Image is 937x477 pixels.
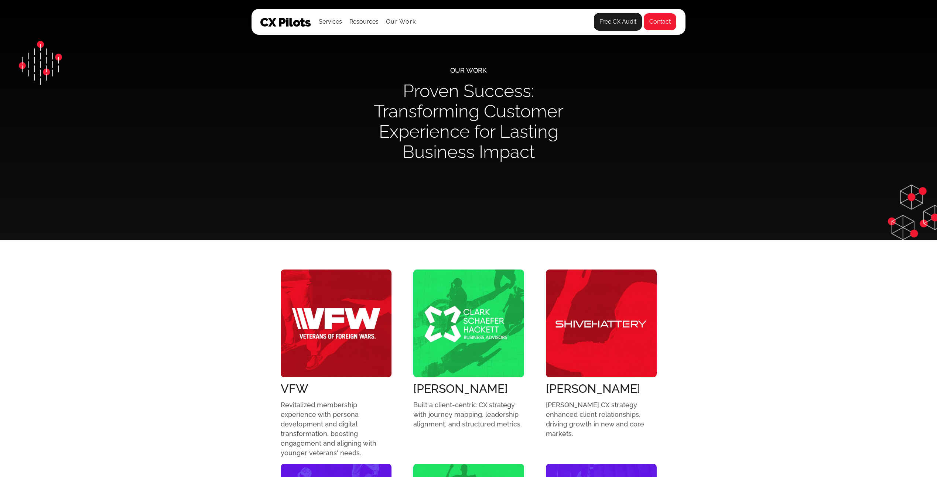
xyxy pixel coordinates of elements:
[413,270,524,435] a: [PERSON_NAME]Built a client-centric CX strategy with journey mapping, leadership alignment, and s...
[319,17,342,27] div: Services
[450,60,487,81] div: Our Work
[413,382,524,396] div: [PERSON_NAME]
[546,382,657,396] div: [PERSON_NAME]
[546,270,657,445] a: [PERSON_NAME][PERSON_NAME] CX strategy enhanced client relationships, driving growth in new and c...
[281,270,391,464] a: VFWRevitalized membership experience with persona development and digital transformation, boostin...
[349,17,379,27] div: Resources
[281,400,391,458] p: Revitalized membership experience with persona development and digital transformation, boosting e...
[643,13,677,31] a: Contact
[281,382,391,396] div: VFW
[546,400,657,439] p: [PERSON_NAME] CX strategy enhanced client relationships, driving growth in new and core markets.
[386,18,416,25] a: Our Work
[369,81,568,162] h1: Proven Success: Transforming Customer Experience for Lasting Business Impact
[413,400,524,429] p: Built a client-centric CX strategy with journey mapping, leadership alignment, and structured met...
[594,13,642,31] a: Free CX Audit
